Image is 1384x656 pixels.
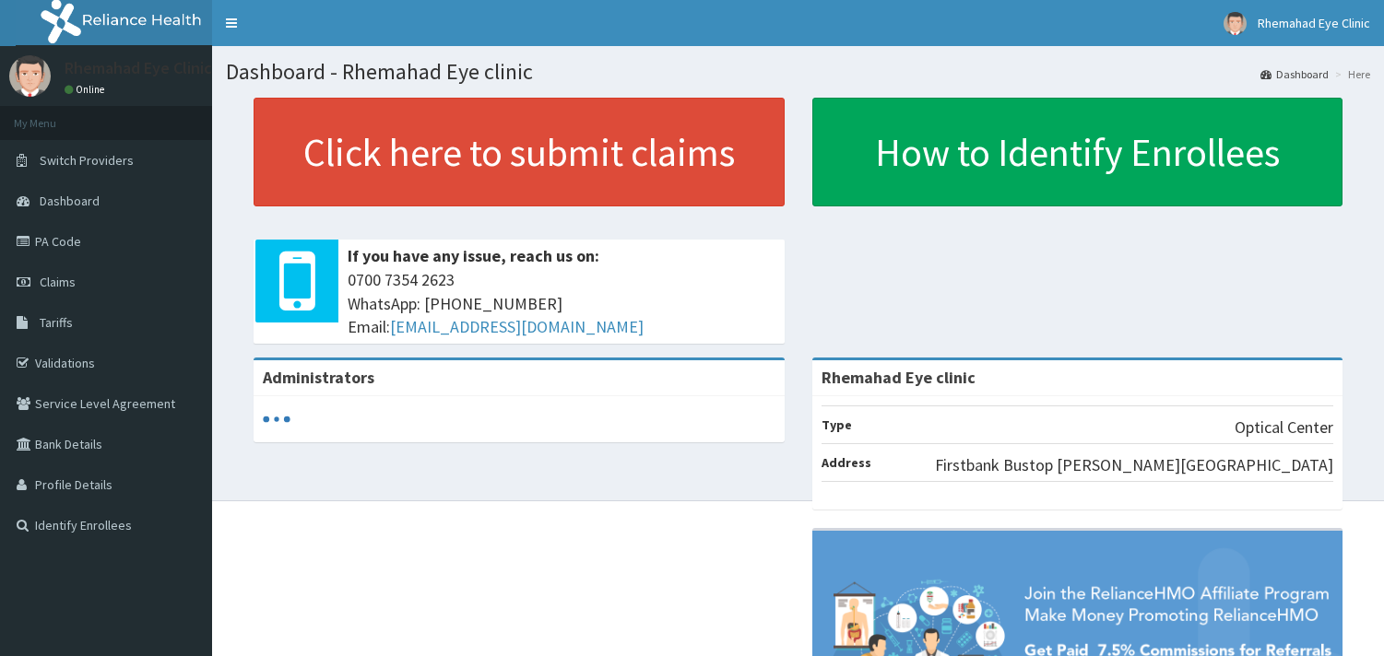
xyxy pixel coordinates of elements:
span: 0700 7354 2623 WhatsApp: [PHONE_NUMBER] Email: [348,268,775,339]
p: Rhemahad Eye Clinic [65,60,212,76]
h1: Dashboard - Rhemahad Eye clinic [226,60,1370,84]
a: Click here to submit claims [254,98,785,206]
p: Optical Center [1235,416,1333,439]
a: Online [65,83,109,96]
span: Tariffs [40,314,73,331]
span: Rhemahad Eye Clinic [1258,15,1370,31]
img: User Image [1224,12,1247,35]
b: If you have any issue, reach us on: [348,245,599,266]
svg: audio-loading [263,405,290,433]
img: User Image [9,55,51,97]
span: Claims [40,274,76,290]
span: Switch Providers [40,152,134,169]
b: Type [822,416,852,433]
p: Firstbank Bustop [PERSON_NAME][GEOGRAPHIC_DATA] [935,453,1333,477]
b: Address [822,454,871,471]
b: Administrators [263,367,374,388]
strong: Rhemahad Eye clinic [822,367,976,388]
a: How to Identify Enrollees [812,98,1343,206]
span: Dashboard [40,193,100,209]
li: Here [1331,66,1370,82]
a: [EMAIL_ADDRESS][DOMAIN_NAME] [390,316,644,337]
a: Dashboard [1260,66,1329,82]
